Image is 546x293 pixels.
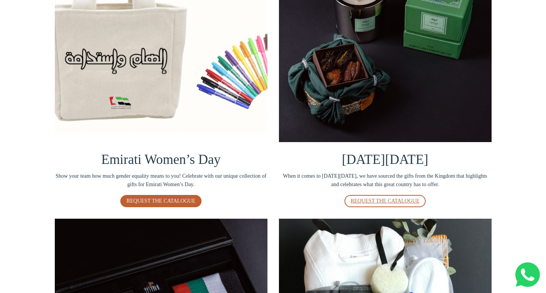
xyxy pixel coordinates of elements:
[279,172,492,189] span: When it comes to [DATE][DATE], we have sourced the gifts from the Kingdom that highlights and cel...
[55,172,267,189] span: Show your team how much gender equality means to you! Celebrate with our unique collection of gif...
[120,195,202,207] a: REQUEST THE CATALOGUE
[126,198,195,204] span: REQUEST THE CATALOGUE
[218,1,243,7] span: Last name
[342,152,428,167] span: [DATE][DATE]
[218,32,256,38] span: Company name
[515,262,540,287] img: Whatsapp
[344,195,426,207] a: REQUEST THE CATALOGUE
[101,152,220,167] span: Emirati Women’s Day
[218,64,255,70] span: Number of gifts
[351,198,420,204] span: REQUEST THE CATALOGUE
